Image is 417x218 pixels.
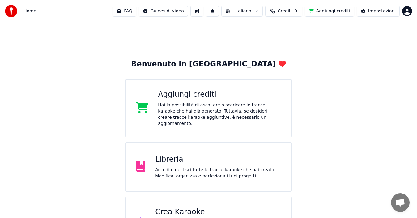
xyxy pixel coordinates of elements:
[139,6,188,17] button: Guides di video
[158,90,281,100] div: Aggiungi crediti
[265,6,302,17] button: Crediti0
[155,155,281,165] div: Libreria
[155,167,281,179] div: Accedi e gestisci tutte le tracce karaoke che hai creato. Modifica, organizza e perfeziona i tuoi...
[113,6,136,17] button: FAQ
[305,6,354,17] button: Aggiungi crediti
[357,6,400,17] button: Impostazioni
[278,8,292,14] span: Crediti
[5,5,17,17] img: youka
[23,8,36,14] nav: breadcrumb
[158,102,281,127] div: Hai la possibilità di ascoltare o scaricare le tracce karaoke che hai già generato. Tuttavia, se ...
[155,207,281,217] div: Crea Karaoke
[131,59,286,69] div: Benvenuto in [GEOGRAPHIC_DATA]
[294,8,297,14] span: 0
[391,193,410,212] a: Aprire la chat
[23,8,36,14] span: Home
[368,8,396,14] div: Impostazioni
